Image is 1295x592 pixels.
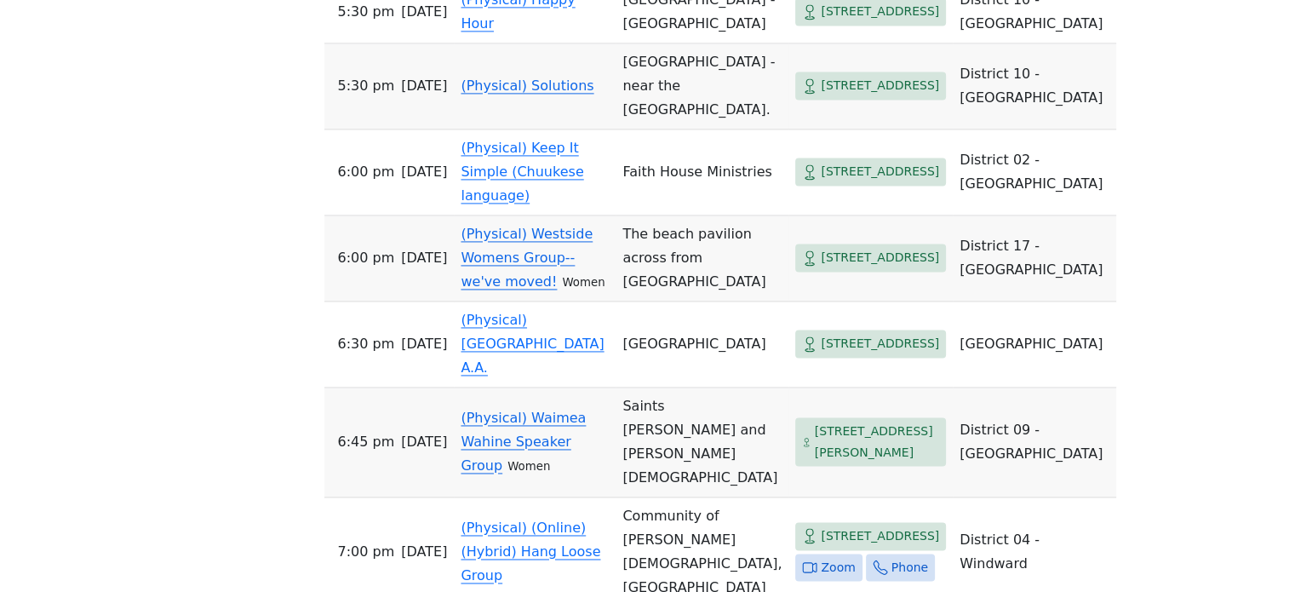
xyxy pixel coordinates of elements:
td: [GEOGRAPHIC_DATA] [616,302,788,388]
a: (Physical) Westside Womens Group--we've moved! [461,226,593,290]
span: [STREET_ADDRESS] [821,161,939,182]
span: [STREET_ADDRESS] [821,1,939,22]
span: [DATE] [401,246,447,270]
small: Women [507,460,550,473]
span: [DATE] [401,332,447,356]
span: 6:00 PM [338,160,395,184]
td: District 10 - [GEOGRAPHIC_DATA] [953,43,1116,129]
td: Faith House Ministries [616,129,788,216]
span: [STREET_ADDRESS] [821,526,939,547]
span: Phone [891,557,928,578]
td: District 17 - [GEOGRAPHIC_DATA] [953,216,1116,302]
td: [GEOGRAPHIC_DATA] [953,302,1116,388]
a: (Physical) (Online) (Hybrid) Hang Loose Group [461,520,600,583]
span: [DATE] [401,160,447,184]
a: (Physical) Solutions [461,78,593,94]
a: (Physical) [GEOGRAPHIC_DATA] A.A. [461,312,604,376]
a: (Physical) Keep It Simple (Chuukese language) [461,140,583,204]
small: Women [562,276,605,289]
span: 7:00 PM [338,540,395,564]
span: [STREET_ADDRESS] [821,333,939,354]
span: [STREET_ADDRESS] [821,247,939,268]
span: 6:00 PM [338,246,395,270]
span: [DATE] [401,74,447,98]
td: The beach pavilion across from [GEOGRAPHIC_DATA] [616,216,788,302]
td: Saints [PERSON_NAME] and [PERSON_NAME][DEMOGRAPHIC_DATA] [616,388,788,497]
span: [DATE] [401,430,447,454]
span: [STREET_ADDRESS] [821,75,939,96]
span: [STREET_ADDRESS][PERSON_NAME] [815,421,940,463]
span: 6:30 PM [338,332,395,356]
td: District 02 - [GEOGRAPHIC_DATA] [953,129,1116,216]
a: (Physical) Waimea Wahine Speaker Group [461,410,586,474]
span: [DATE] [401,540,447,564]
span: 5:30 PM [338,74,395,98]
td: [GEOGRAPHIC_DATA] - near the [GEOGRAPHIC_DATA]. [616,43,788,129]
span: 6:45 PM [338,430,395,454]
span: Zoom [821,557,855,578]
td: District 09 - [GEOGRAPHIC_DATA] [953,388,1116,497]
